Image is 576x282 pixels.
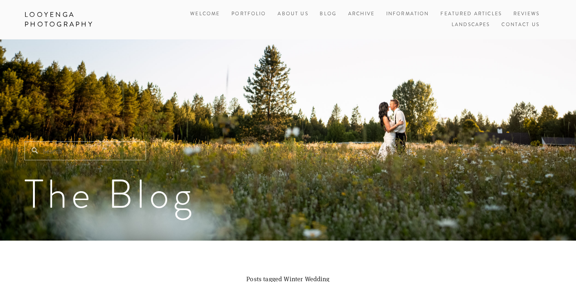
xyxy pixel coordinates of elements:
[452,20,490,31] a: Landscapes
[231,10,266,17] a: Portfolio
[24,141,146,160] input: Search
[348,9,375,20] a: Archive
[440,9,502,20] a: Featured Articles
[278,9,308,20] a: About Us
[513,9,539,20] a: Reviews
[501,20,539,31] a: Contact Us
[386,10,429,17] a: Information
[190,9,220,20] a: Welcome
[320,9,337,20] a: Blog
[24,174,552,214] h1: The Blog
[18,8,138,31] a: Looyenga Photography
